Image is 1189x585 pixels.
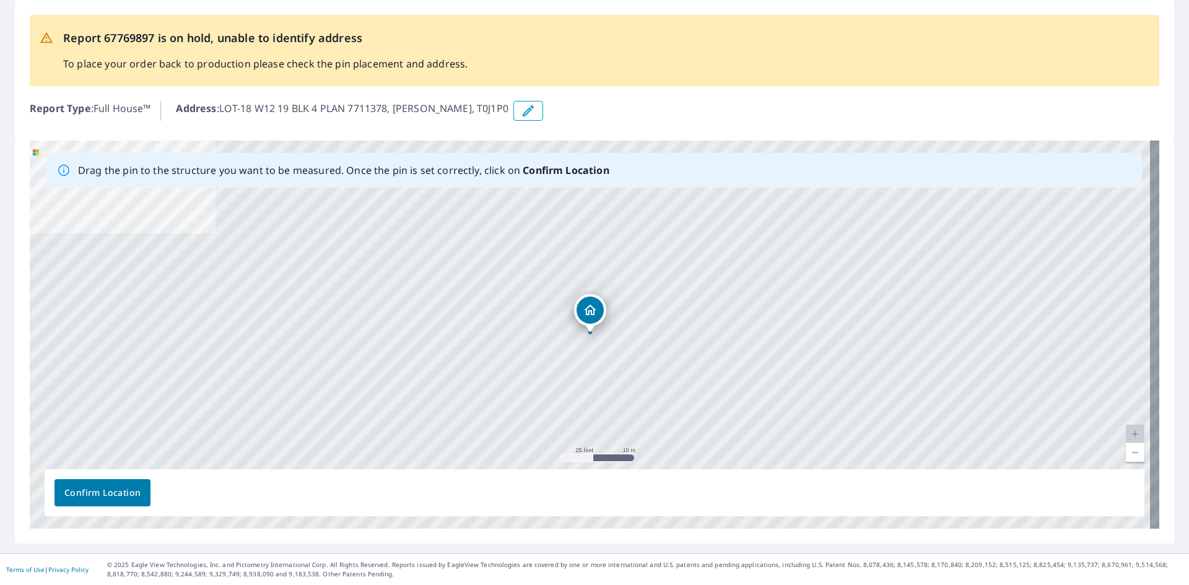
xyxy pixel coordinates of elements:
a: Terms of Use [6,565,45,574]
p: Drag the pin to the structure you want to be measured. Once the pin is set correctly, click on [78,163,609,178]
p: © 2025 Eagle View Technologies, Inc. and Pictometry International Corp. All Rights Reserved. Repo... [107,560,1183,579]
a: Privacy Policy [48,565,89,574]
p: | [6,566,89,573]
p: To place your order back to production please check the pin placement and address. [63,56,468,71]
p: Report 67769897 is on hold, unable to identify address [63,30,468,46]
b: Report Type [30,102,91,115]
div: Dropped pin, building 1, Residential property, LOT-18 W12 19 BLK 4 PLAN 7711378 HANNA, AB T0J1P0 [574,294,606,332]
p: : Full House™ [30,101,150,121]
b: Address [176,102,216,115]
a: Current Level 20, Zoom In Disabled [1126,425,1144,443]
p: : LOT-18 W12 19 BLK 4 PLAN 7711378, [PERSON_NAME], T0J1P0 [176,101,508,121]
button: Confirm Location [54,479,150,506]
b: Confirm Location [523,163,609,177]
a: Current Level 20, Zoom Out [1126,443,1144,462]
span: Confirm Location [64,485,141,501]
